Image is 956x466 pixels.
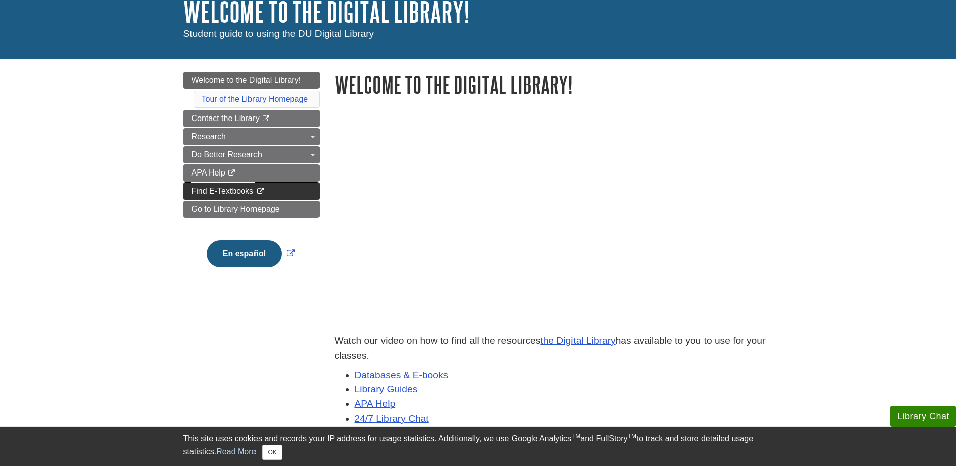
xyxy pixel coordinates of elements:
[183,183,320,200] a: Find E-Textbooks
[216,447,256,456] a: Read More
[262,445,282,460] button: Close
[192,168,225,177] span: APA Help
[571,433,580,440] sup: TM
[183,28,374,39] span: Student guide to using the DU Digital Library
[628,433,636,440] sup: TM
[202,95,308,103] a: Tour of the Library Homepage
[890,406,956,427] button: Library Chat
[192,150,263,159] span: Do Better Research
[183,72,320,89] a: Welcome to the Digital Library!
[227,170,236,177] i: This link opens in a new window
[335,72,773,97] h1: Welcome to the Digital Library!
[207,240,282,267] button: En español
[355,370,449,380] a: Databases & E-books
[192,132,226,141] span: Research
[183,128,320,145] a: Research
[204,249,297,258] a: Link opens in new window
[183,201,320,218] a: Go to Library Homepage
[192,76,301,84] span: Welcome to the Digital Library!
[183,72,320,284] div: Guide Page Menu
[183,433,773,460] div: This site uses cookies and records your IP address for usage statistics. Additionally, we use Goo...
[262,115,270,122] i: This link opens in a new window
[355,384,418,394] a: Library Guides
[183,146,320,163] a: Do Better Research
[355,398,396,409] a: APA Help
[256,188,265,195] i: This link opens in a new window
[192,187,254,195] span: Find E-Textbooks
[192,205,280,213] span: Go to Library Homepage
[192,114,260,123] span: Contact the Library
[183,164,320,182] a: APA Help
[335,334,773,363] p: Watch our video on how to find all the resources has available to you to use for your classes.
[355,413,429,424] a: 24/7 Library Chat
[183,110,320,127] a: Contact the Library
[540,335,615,346] a: the Digital Library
